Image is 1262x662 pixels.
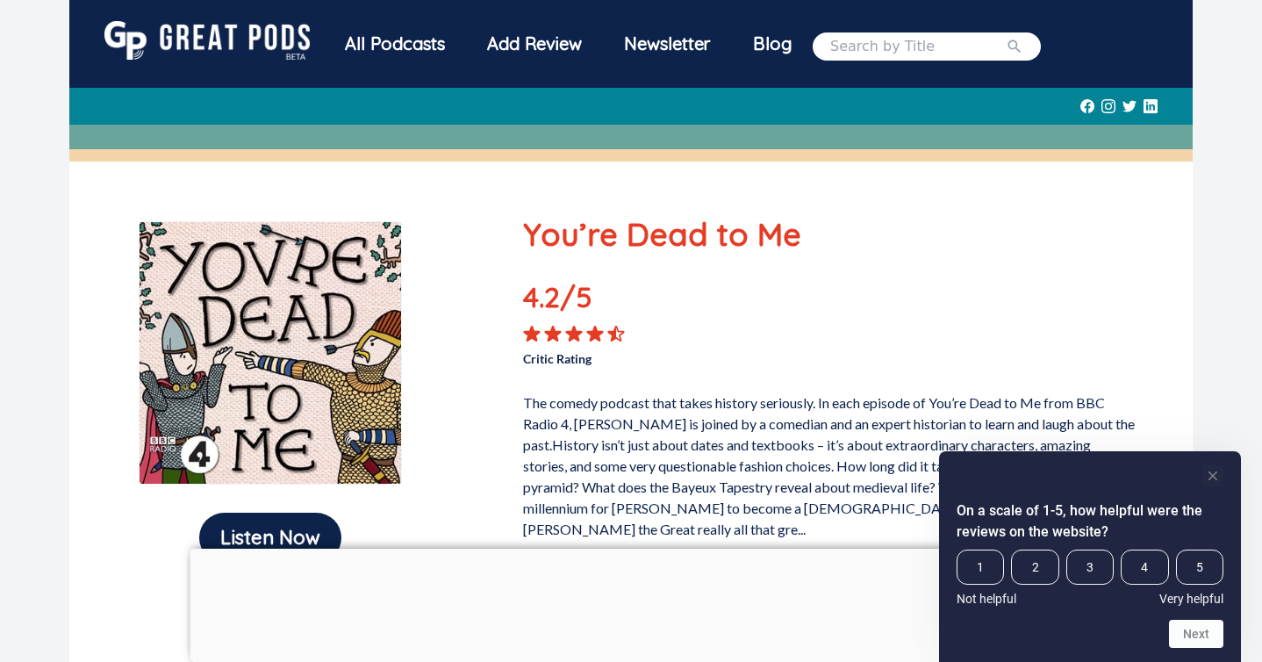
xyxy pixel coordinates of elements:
[324,21,466,67] div: All Podcasts
[957,500,1223,543] h2: On a scale of 1-5, how helpful were the reviews on the website? Select an option from 1 to 5, wit...
[199,513,341,563] button: Listen Now
[1066,550,1114,585] span: 3
[957,465,1223,648] div: On a scale of 1-5, how helpful were the reviews on the website? Select an option from 1 to 5, wit...
[603,21,732,67] div: Newsletter
[523,276,646,325] p: 4.2 /5
[957,550,1223,606] div: On a scale of 1-5, how helpful were the reviews on the website? Select an option from 1 to 5, wit...
[104,21,310,60] img: GreatPods
[957,550,1004,585] span: 1
[732,21,813,67] a: Blog
[957,592,1016,606] span: Not helpful
[1176,550,1223,585] span: 5
[1159,592,1223,606] span: Very helpful
[523,385,1137,540] p: The comedy podcast that takes history seriously. In each episode of You’re Dead to Me from BBC Ra...
[190,549,1072,658] iframe: Advertisement
[1202,465,1223,486] button: Hide survey
[523,342,829,368] p: Critic Rating
[523,211,1137,258] p: You’re Dead to Me
[1011,550,1058,585] span: 2
[1169,620,1223,648] button: Next question
[139,221,402,485] img: You’re Dead to Me
[466,21,603,67] a: Add Review
[830,36,1006,57] input: Search by Title
[324,21,466,71] a: All Podcasts
[1121,550,1168,585] span: 4
[603,21,732,71] a: Newsletter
